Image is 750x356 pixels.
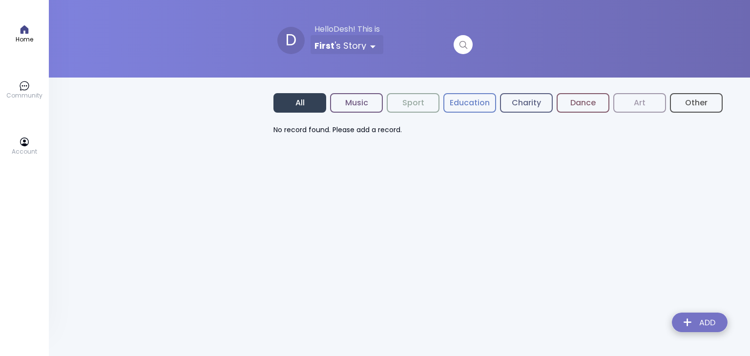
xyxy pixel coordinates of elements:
button: Education [443,93,496,113]
button: All [273,93,326,113]
p: Community [6,91,42,100]
button: Charity [500,93,553,113]
div: D [277,27,305,54]
p: Hello Desh ! This is [311,23,473,35]
a: Home [16,24,33,44]
button: Music [330,93,383,113]
button: Dance [557,93,609,113]
img: addRecordLogo [664,307,735,341]
span: 's Story [334,40,366,50]
a: Community [6,80,42,100]
p: Home [16,35,33,44]
button: Other [670,93,723,113]
button: Art [613,93,666,113]
p: Account [12,147,37,156]
a: Account [12,137,37,156]
button: Sport [387,93,439,113]
p: No record found. Please add a record. [273,125,477,135]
